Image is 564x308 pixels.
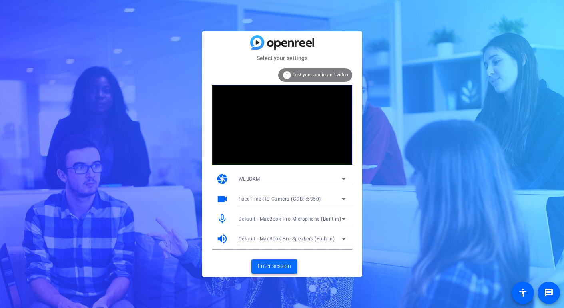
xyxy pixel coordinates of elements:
[216,193,228,205] mat-icon: videocam
[239,176,260,182] span: WEBCAM
[239,216,341,222] span: Default - MacBook Pro Microphone (Built-in)
[251,259,297,274] button: Enter session
[282,70,292,80] mat-icon: info
[216,173,228,185] mat-icon: camera
[239,236,335,242] span: Default - MacBook Pro Speakers (Built-in)
[250,35,314,49] img: blue-gradient.svg
[216,213,228,225] mat-icon: mic_none
[258,262,291,270] span: Enter session
[216,233,228,245] mat-icon: volume_up
[544,288,554,298] mat-icon: message
[293,72,348,77] span: Test your audio and video
[202,54,362,62] mat-card-subtitle: Select your settings
[239,196,321,202] span: FaceTime HD Camera (CDBF:5350)
[518,288,528,298] mat-icon: accessibility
